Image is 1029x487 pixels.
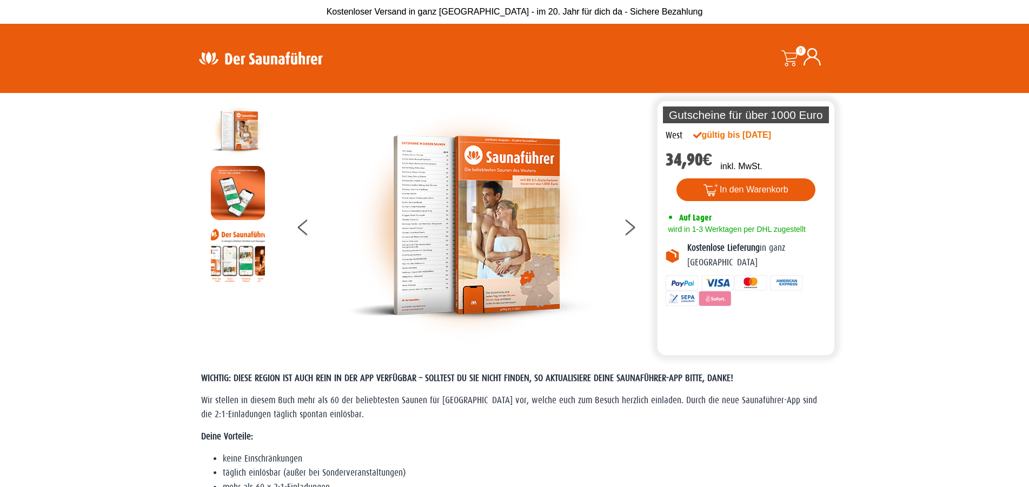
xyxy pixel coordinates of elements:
bdi: 34,90 [666,150,713,170]
strong: Deine Vorteile: [201,431,253,442]
span: € [703,150,713,170]
div: West [666,129,682,143]
span: Wir stellen in diesem Buch mehr als 60 der beliebtesten Saunen für [GEOGRAPHIC_DATA] vor, welche ... [201,395,817,419]
p: inkl. MwSt. [720,160,762,173]
span: WICHTIG: DIESE REGION IST AUCH REIN IN DER APP VERFÜGBAR – SOLLTEST DU SIE NICHT FINDEN, SO AKTUA... [201,373,733,383]
button: In den Warenkorb [676,178,815,201]
img: Anleitung7tn [211,228,265,282]
p: in ganz [GEOGRAPHIC_DATA] [687,241,827,270]
b: Kostenlose Lieferung [687,243,760,253]
p: Gutscheine für über 1000 Euro [663,106,829,123]
img: MOCKUP-iPhone_regional [211,166,265,220]
span: Auf Lager [679,212,712,223]
img: der-saunafuehrer-2025-west [211,104,265,158]
li: keine Einschränkungen [223,452,828,466]
img: der-saunafuehrer-2025-west [348,104,592,347]
div: gültig bis [DATE] [693,129,795,142]
li: täglich einlösbar (außer bei Sonderveranstaltungen) [223,466,828,480]
span: 0 [796,46,806,56]
span: wird in 1-3 Werktagen per DHL zugestellt [666,225,806,234]
span: Kostenloser Versand in ganz [GEOGRAPHIC_DATA] - im 20. Jahr für dich da - Sichere Bezahlung [327,7,703,16]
